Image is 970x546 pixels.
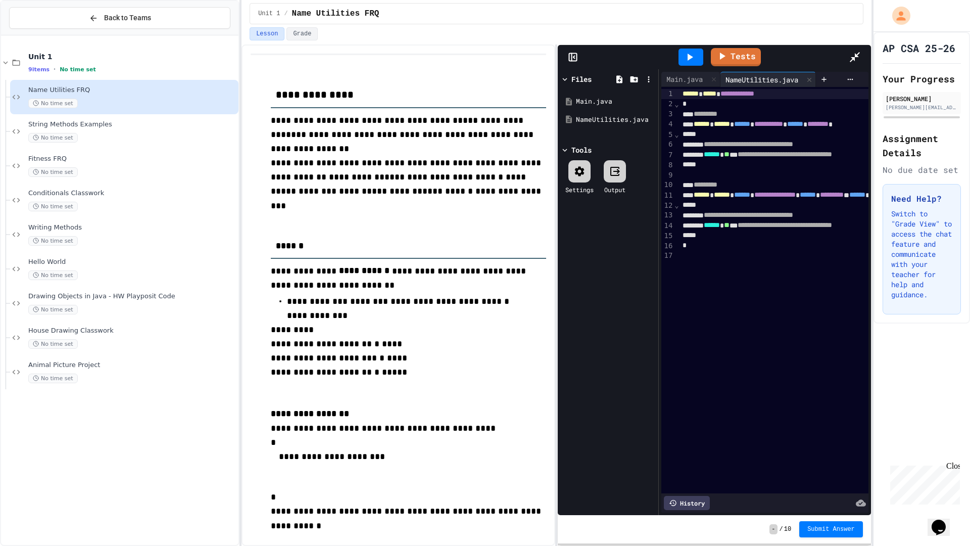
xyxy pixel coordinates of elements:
[711,48,761,66] a: Tests
[661,231,674,241] div: 15
[565,185,594,194] div: Settings
[54,65,56,73] span: •
[720,74,803,85] div: NameUtilities.java
[807,525,855,533] span: Submit Answer
[28,86,236,95] span: Name Utilities FRQ
[661,119,674,129] div: 4
[891,193,952,205] h3: Need Help?
[886,462,960,505] iframe: chat widget
[661,109,674,119] div: 3
[928,506,960,536] iframe: chat widget
[891,209,952,300] p: Switch to "Grade View" to access the chat feature and communicate with your teacher for help and ...
[661,74,708,84] div: Main.java
[661,140,674,150] div: 6
[799,521,863,537] button: Submit Answer
[292,8,379,20] span: Name Utilities FRQ
[28,258,236,266] span: Hello World
[674,201,679,209] span: Fold line
[883,164,961,176] div: No due date set
[661,72,720,87] div: Main.java
[4,4,70,64] div: Chat with us now!Close
[60,66,96,73] span: No time set
[286,27,318,40] button: Grade
[28,223,236,232] span: Writing Methods
[28,270,78,280] span: No time set
[883,131,961,160] h2: Assignment Details
[661,99,674,109] div: 2
[28,374,78,383] span: No time set
[28,292,236,301] span: Drawing Objects in Java - HW Playposit Code
[28,167,78,177] span: No time set
[769,524,777,534] span: -
[886,104,958,111] div: [PERSON_NAME][EMAIL_ADDRESS][DOMAIN_NAME]
[661,170,674,180] div: 9
[661,191,674,201] div: 11
[661,89,674,99] div: 1
[661,251,674,261] div: 17
[780,525,783,533] span: /
[661,201,674,211] div: 12
[28,361,236,370] span: Animal Picture Project
[784,525,791,533] span: 10
[661,210,674,220] div: 13
[28,120,236,129] span: String Methods Examples
[661,241,674,251] div: 16
[28,202,78,211] span: No time set
[661,160,674,170] div: 8
[661,221,674,231] div: 14
[604,185,625,194] div: Output
[28,52,236,61] span: Unit 1
[28,66,50,73] span: 9 items
[284,10,287,18] span: /
[674,100,679,108] span: Fold line
[28,133,78,143] span: No time set
[664,496,710,510] div: History
[883,72,961,86] h2: Your Progress
[258,10,280,18] span: Unit 1
[28,236,78,246] span: No time set
[28,339,78,349] span: No time set
[28,327,236,335] span: House Drawing Classwork
[576,115,655,125] div: NameUtilities.java
[882,4,913,27] div: My Account
[28,189,236,198] span: Conditionals Classwork
[28,155,236,163] span: Fitness FRQ
[720,72,816,87] div: NameUtilities.java
[104,13,151,23] span: Back to Teams
[571,74,592,84] div: Files
[886,94,958,103] div: [PERSON_NAME]
[661,150,674,160] div: 7
[250,27,284,40] button: Lesson
[28,305,78,314] span: No time set
[571,145,592,155] div: Tools
[661,130,674,140] div: 5
[9,7,230,29] button: Back to Teams
[661,180,674,190] div: 10
[883,41,955,55] h1: AP CSA 25-26
[576,97,655,107] div: Main.java
[28,99,78,108] span: No time set
[674,130,679,139] span: Fold line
